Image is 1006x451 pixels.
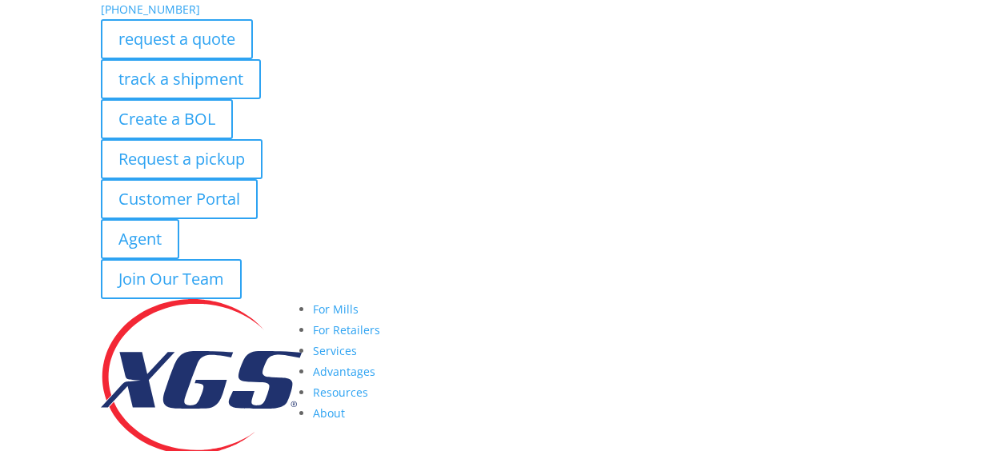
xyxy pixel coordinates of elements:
[313,405,345,421] a: About
[101,219,179,259] a: Agent
[101,179,258,219] a: Customer Portal
[313,322,380,337] a: For Retailers
[101,99,233,139] a: Create a BOL
[313,364,375,379] a: Advantages
[101,139,263,179] a: Request a pickup
[313,385,368,400] a: Resources
[313,343,357,358] a: Services
[101,19,253,59] a: request a quote
[101,59,261,99] a: track a shipment
[101,2,200,17] a: [PHONE_NUMBER]
[313,301,359,317] a: For Mills
[101,259,242,299] a: Join Our Team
